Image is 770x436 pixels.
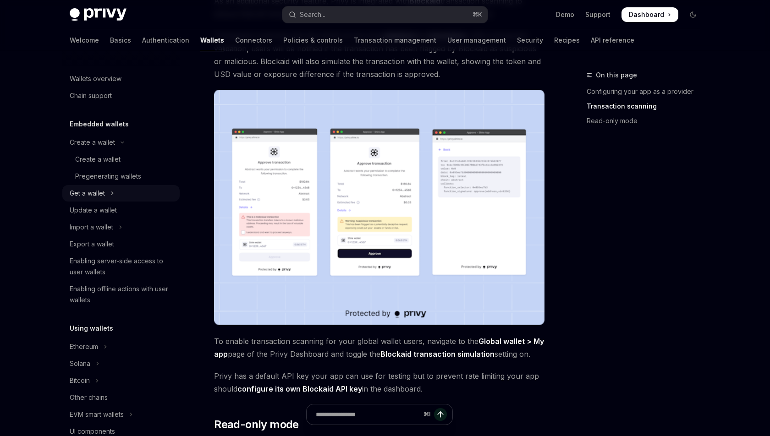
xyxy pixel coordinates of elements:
[587,84,708,99] a: Configuring your app as a provider
[587,114,708,128] a: Read-only mode
[214,90,544,326] img: Transaction scanning UI
[473,11,482,18] span: ⌘ K
[62,185,180,202] button: Toggle Get a wallet section
[62,253,180,280] a: Enabling server-side access to user wallets
[596,70,637,81] span: On this page
[70,29,99,51] a: Welcome
[62,219,180,235] button: Toggle Import a wallet section
[62,281,180,308] a: Enabling offline actions with user wallets
[70,205,117,216] div: Update a wallet
[70,392,108,403] div: Other chains
[62,202,180,218] a: Update a wallet
[434,408,447,421] button: Send message
[70,239,114,250] div: Export a wallet
[629,10,664,19] span: Dashboard
[62,372,180,389] button: Toggle Bitcoin section
[70,358,90,369] div: Solana
[686,7,700,22] button: Toggle dark mode
[556,10,574,19] a: Demo
[585,10,610,19] a: Support
[554,29,580,51] a: Recipes
[110,29,131,51] a: Basics
[517,29,543,51] a: Security
[70,188,105,199] div: Get a wallet
[621,7,678,22] a: Dashboard
[70,119,129,130] h5: Embedded wallets
[70,283,174,305] div: Enabling offline actions with user wallets
[70,409,124,420] div: EVM smart wallets
[62,236,180,252] a: Export a wallet
[380,349,495,359] strong: Blockaid transaction simulation
[62,71,180,87] a: Wallets overview
[587,99,708,114] a: Transaction scanning
[75,154,121,165] div: Create a wallet
[235,29,272,51] a: Connectors
[62,87,180,104] a: Chain support
[70,8,126,21] img: dark logo
[214,370,544,395] span: Privy has a default API key your app can use for testing but to prevent rate limiting your app sh...
[70,256,174,278] div: Enabling server-side access to user wallets
[70,323,113,334] h5: Using wallets
[62,151,180,168] a: Create a wallet
[316,404,420,425] input: Ask a question...
[62,134,180,151] button: Toggle Create a wallet section
[70,137,115,148] div: Create a wallet
[70,222,113,233] div: Import a wallet
[70,341,98,352] div: Ethereum
[70,73,121,84] div: Wallets overview
[70,90,112,101] div: Chain support
[200,29,224,51] a: Wallets
[70,375,90,386] div: Bitcoin
[214,335,544,360] span: To enable transaction scanning for your global wallet users, navigate to the page of the Privy Da...
[62,406,180,423] button: Toggle EVM smart wallets section
[62,389,180,406] a: Other chains
[214,29,544,81] span: Transaction scanning has two levels of security; and . With transaction validation, users will be...
[282,6,488,23] button: Open search
[62,168,180,185] a: Pregenerating wallets
[75,171,141,182] div: Pregenerating wallets
[62,338,180,355] button: Toggle Ethereum section
[354,29,436,51] a: Transaction management
[214,337,544,359] a: Global wallet > My app
[62,355,180,372] button: Toggle Solana section
[447,29,506,51] a: User management
[237,384,362,393] strong: configure its own Blockaid API key
[283,29,343,51] a: Policies & controls
[300,9,325,20] div: Search...
[591,29,634,51] a: API reference
[142,29,189,51] a: Authentication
